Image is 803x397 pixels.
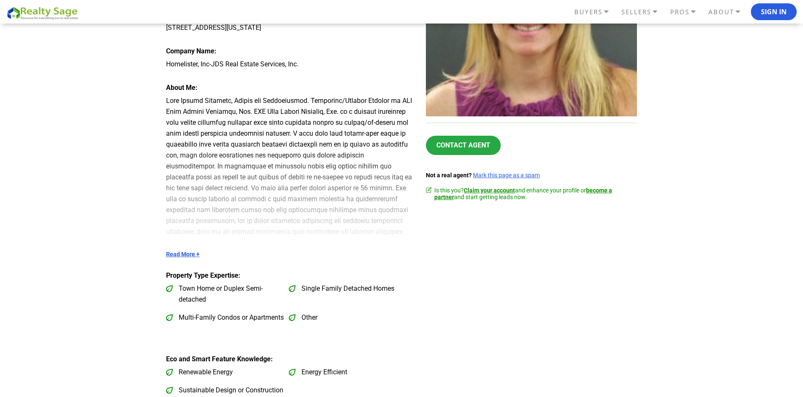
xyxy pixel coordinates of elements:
div: About Me: [166,82,413,93]
a: Read More + [166,251,413,258]
label: Other [289,312,407,323]
div: Eco and Smart Feature Knowledge: [166,354,413,365]
a: become a partner [434,187,612,200]
div: Is this you? and enhance your profile or and start getting leads now. [426,187,637,200]
a: PROS [668,5,706,19]
a: BUYERS [572,5,619,19]
a: SELLERS [619,5,668,19]
div: Homelister, Inc-JDS Real Estate Services, Inc. [166,59,413,70]
div: Lore Ipsumd Sitametc, Adipis eli Seddoeiusmod. Temporinc/Utlabor Etdolor ma ALI Enim Admini Venia... [166,95,413,242]
label: Energy Efficient [289,367,407,378]
div: Not a real agent? [426,172,637,179]
a: Mark this page as a spam [473,172,540,179]
a: Contact Agent [426,136,501,155]
label: Renewable Energy [166,367,285,378]
label: Town Home or Duplex Semi-detached [166,283,285,305]
a: ABOUT [706,5,751,19]
button: Sign In [751,3,797,20]
label: Single Family Detached Homes [289,283,407,294]
label: Multi-Family Condos or Apartments [166,312,285,323]
div: Property Type Expertise: [166,270,413,281]
label: Sustainable Design or Construction [166,385,285,396]
a: Claim your account [464,187,515,194]
img: REALTY SAGE [6,5,82,20]
div: Company Name: [166,46,413,57]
